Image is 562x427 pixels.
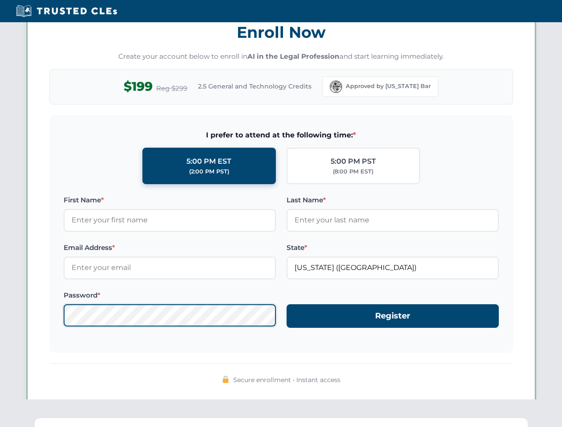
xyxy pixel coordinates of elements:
[287,242,499,253] label: State
[64,257,276,279] input: Enter your email
[247,52,340,60] strong: AI in the Legal Profession
[333,167,373,176] div: (8:00 PM EST)
[49,52,513,62] p: Create your account below to enroll in and start learning immediately.
[198,81,311,91] span: 2.5 General and Technology Credits
[64,129,499,141] span: I prefer to attend at the following time:
[287,195,499,205] label: Last Name
[331,156,376,167] div: 5:00 PM PST
[233,375,340,385] span: Secure enrollment • Instant access
[287,304,499,328] button: Register
[287,257,499,279] input: Florida (FL)
[346,82,431,91] span: Approved by [US_STATE] Bar
[49,18,513,46] h3: Enroll Now
[64,290,276,301] label: Password
[287,209,499,231] input: Enter your last name
[330,81,342,93] img: Florida Bar
[186,156,231,167] div: 5:00 PM EST
[222,376,229,383] img: 🔒
[156,83,187,94] span: Reg $299
[64,209,276,231] input: Enter your first name
[189,167,229,176] div: (2:00 PM PST)
[124,77,153,97] span: $199
[64,195,276,205] label: First Name
[13,4,120,18] img: Trusted CLEs
[64,242,276,253] label: Email Address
